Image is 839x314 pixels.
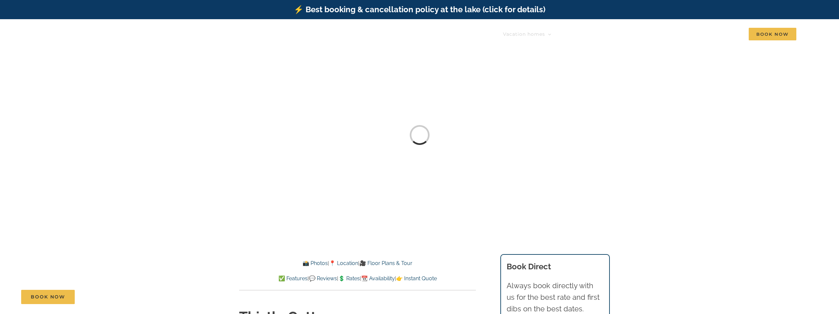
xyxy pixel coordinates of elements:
span: Contact [713,32,734,36]
a: About [676,27,698,41]
a: 📆 Availability [361,275,395,282]
a: ✅ Features [278,275,308,282]
a: Vacation homes [503,27,551,41]
a: Contact [713,27,734,41]
nav: Main Menu [503,27,796,41]
a: 💲 Rates [338,275,360,282]
span: Vacation homes [503,32,545,36]
a: 🎥 Floor Plans & Tour [359,260,412,266]
a: Deals & More [620,27,661,41]
span: Book Now [749,28,796,40]
span: About [676,32,692,36]
b: Book Direct [507,262,551,271]
a: ⚡️ Best booking & cancellation policy at the lake (click for details) [294,5,545,14]
a: Book Now [21,290,75,304]
a: 📍 Location [329,260,358,266]
span: Deals & More [620,32,655,36]
span: Things to do [566,32,599,36]
a: 👉 Instant Quote [396,275,437,282]
a: 💬 Reviews [309,275,337,282]
a: 📸 Photos [303,260,328,266]
img: Branson Family Retreats Logo [43,29,155,44]
div: Loading... [405,121,434,149]
span: Book Now [31,294,65,300]
a: Things to do [566,27,606,41]
p: | | [239,259,476,268]
p: | | | | [239,274,476,283]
